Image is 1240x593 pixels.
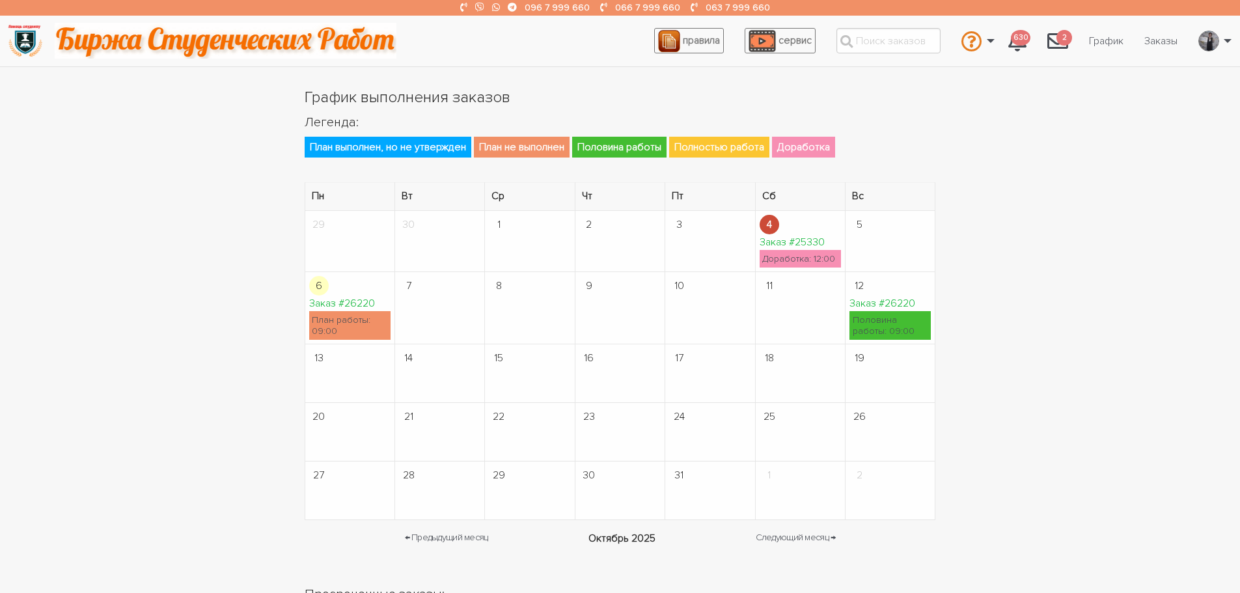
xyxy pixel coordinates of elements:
[489,215,508,234] span: 1
[849,215,869,234] span: 5
[309,407,329,426] span: 20
[579,465,599,485] span: 30
[849,297,915,310] a: Заказ #26220
[489,276,508,296] span: 8
[849,276,869,296] span: 12
[654,28,724,53] a: правила
[665,183,755,211] th: Пт
[669,276,689,296] span: 10
[756,531,836,546] a: Следующий месяц →
[579,276,599,296] span: 9
[525,2,590,13] a: 096 7 999 660
[849,465,869,485] span: 2
[760,407,779,426] span: 25
[405,531,488,546] a: ← Предыдущий месяц
[309,311,391,340] div: План работы: 09:00
[669,137,769,158] span: Полностью работа
[760,236,825,249] a: Заказ #25330
[669,407,689,426] span: 24
[305,137,471,158] span: План выполнен, но не утвержден
[760,250,841,268] div: Доработка: 12:00
[849,407,869,426] span: 26
[669,465,689,485] span: 31
[579,215,599,234] span: 2
[849,311,931,340] div: Половина работы: 09:00
[399,215,419,234] span: 30
[309,348,329,368] span: 13
[1037,23,1079,59] a: 2
[485,183,575,211] th: Ср
[846,183,935,211] th: Вс
[615,2,680,13] a: 066 7 999 660
[760,465,779,485] span: 1
[772,137,835,158] span: Доработка
[669,215,689,234] span: 3
[399,465,419,485] span: 28
[1134,29,1188,53] a: Заказы
[669,348,689,368] span: 17
[309,297,375,310] a: Заказ #26220
[7,23,43,59] img: logo-135dea9cf721667cc4ddb0c1795e3ba8b7f362e3d0c04e2cc90b931989920324.png
[1199,31,1219,51] img: 20171208_160937.jpg
[998,23,1037,59] a: 630
[1056,30,1072,46] span: 2
[706,2,770,13] a: 063 7 999 660
[55,23,396,59] img: motto-2ce64da2796df845c65ce8f9480b9c9d679903764b3ca6da4b6de107518df0fe.gif
[749,30,776,52] img: play_icon-49f7f135c9dc9a03216cfdbccbe1e3994649169d890fb554cedf0eac35a01ba8.png
[399,276,419,296] span: 7
[489,465,508,485] span: 29
[305,87,936,109] h1: График выполнения заказов
[575,183,665,211] th: Чт
[305,183,394,211] th: Пн
[579,348,599,368] span: 16
[849,348,869,368] span: 19
[399,348,419,368] span: 14
[760,215,779,234] span: 4
[1079,29,1134,53] a: График
[1011,30,1030,46] span: 630
[309,465,329,485] span: 27
[394,183,484,211] th: Вт
[658,30,680,52] img: agreement_icon-feca34a61ba7f3d1581b08bc946b2ec1ccb426f67415f344566775c155b7f62c.png
[474,137,570,158] span: План не выполнен
[489,348,508,368] span: 15
[760,348,779,368] span: 18
[489,407,508,426] span: 22
[778,34,812,47] span: сервис
[579,407,599,426] span: 23
[399,407,419,426] span: 21
[745,28,816,53] a: сервис
[760,276,779,296] span: 11
[588,531,655,546] span: Октябрь 2025
[755,183,845,211] th: Сб
[309,215,329,234] span: 29
[572,137,667,158] span: Половина работы
[683,34,720,47] span: правила
[305,113,936,131] h2: Легенда:
[309,276,329,296] span: 6
[836,28,941,53] input: Поиск заказов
